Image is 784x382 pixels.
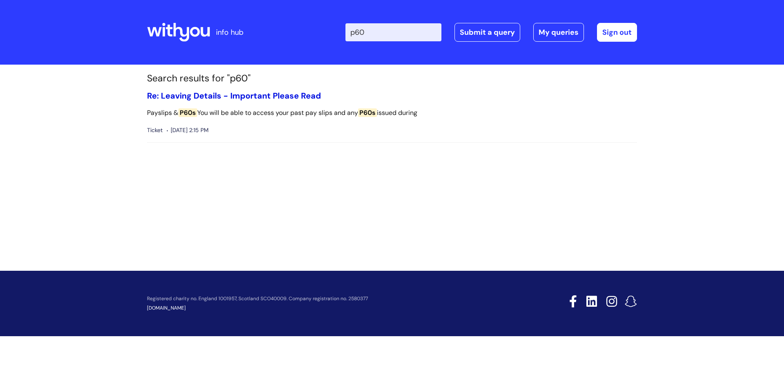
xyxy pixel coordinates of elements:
span: P60s [178,108,197,117]
p: info hub [216,26,243,39]
h1: Search results for "p60" [147,73,637,84]
span: Ticket [147,125,163,135]
div: | - [345,23,637,42]
a: Submit a query [454,23,520,42]
a: Sign out [597,23,637,42]
a: [DOMAIN_NAME] [147,305,186,311]
span: [DATE] 2:15 PM [167,125,209,135]
p: Registered charity no. England 1001957, Scotland SCO40009. Company registration no. 2580377 [147,296,511,301]
p: Payslips & You will be able to access your past pay slips and any issued during [147,107,637,119]
a: My queries [533,23,584,42]
span: P60s [358,108,377,117]
input: Search [345,23,441,41]
a: Re: Leaving Details - Important Please Read [147,90,321,101]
